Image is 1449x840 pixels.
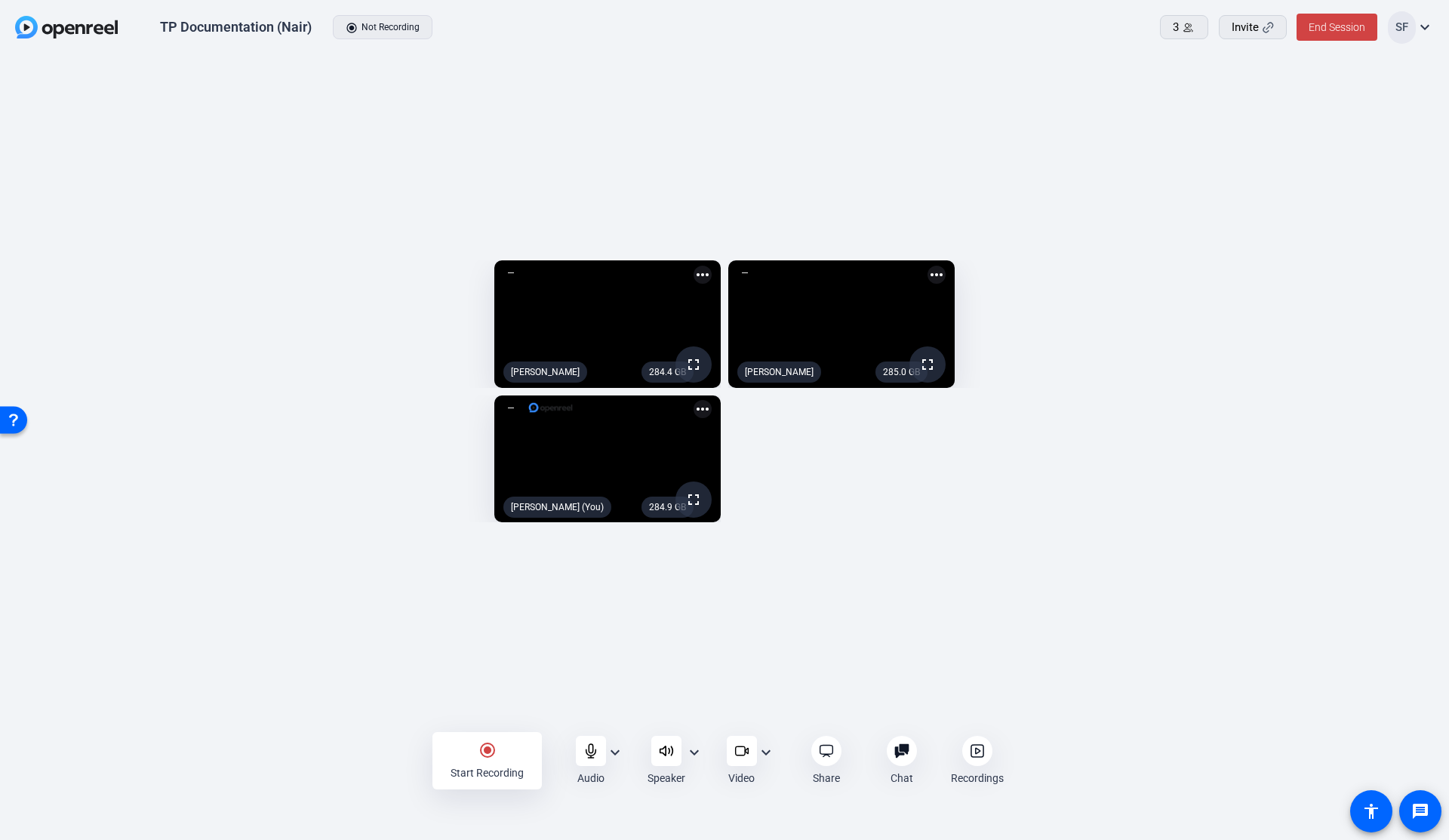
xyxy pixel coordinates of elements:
[918,355,937,374] mat-icon: fullscreen
[1411,802,1429,820] mat-icon: message
[503,362,587,383] div: [PERSON_NAME]
[1232,19,1259,36] span: Invite
[694,266,712,284] mat-icon: more_horiz
[1388,11,1416,44] div: SF
[1160,15,1208,39] button: 3
[728,771,755,786] div: Video
[648,771,685,786] div: Speaker
[451,765,524,780] div: Start Recording
[737,362,821,383] div: [PERSON_NAME]
[685,355,703,374] mat-icon: fullscreen
[1362,802,1380,820] mat-icon: accessibility
[1416,18,1434,36] mat-icon: expand_more
[1173,19,1179,36] span: 3
[641,362,694,383] div: 284.4 GB
[951,771,1004,786] div: Recordings
[928,266,946,284] mat-icon: more_horiz
[503,497,611,518] div: [PERSON_NAME] (You)
[478,741,497,759] mat-icon: radio_button_checked
[1297,14,1377,41] button: End Session
[1219,15,1287,39] button: Invite
[813,771,840,786] div: Share
[685,743,703,762] mat-icon: expand_more
[641,497,694,518] div: 284.9 GB
[891,771,913,786] div: Chat
[15,16,118,38] img: OpenReel logo
[606,743,624,762] mat-icon: expand_more
[160,18,312,36] div: TP Documentation (Nair)
[875,362,928,383] div: 285.0 GB
[1309,21,1365,33] span: End Session
[577,771,605,786] div: Audio
[685,491,703,509] mat-icon: fullscreen
[528,400,574,415] img: logo
[694,400,712,418] mat-icon: more_horiz
[757,743,775,762] mat-icon: expand_more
